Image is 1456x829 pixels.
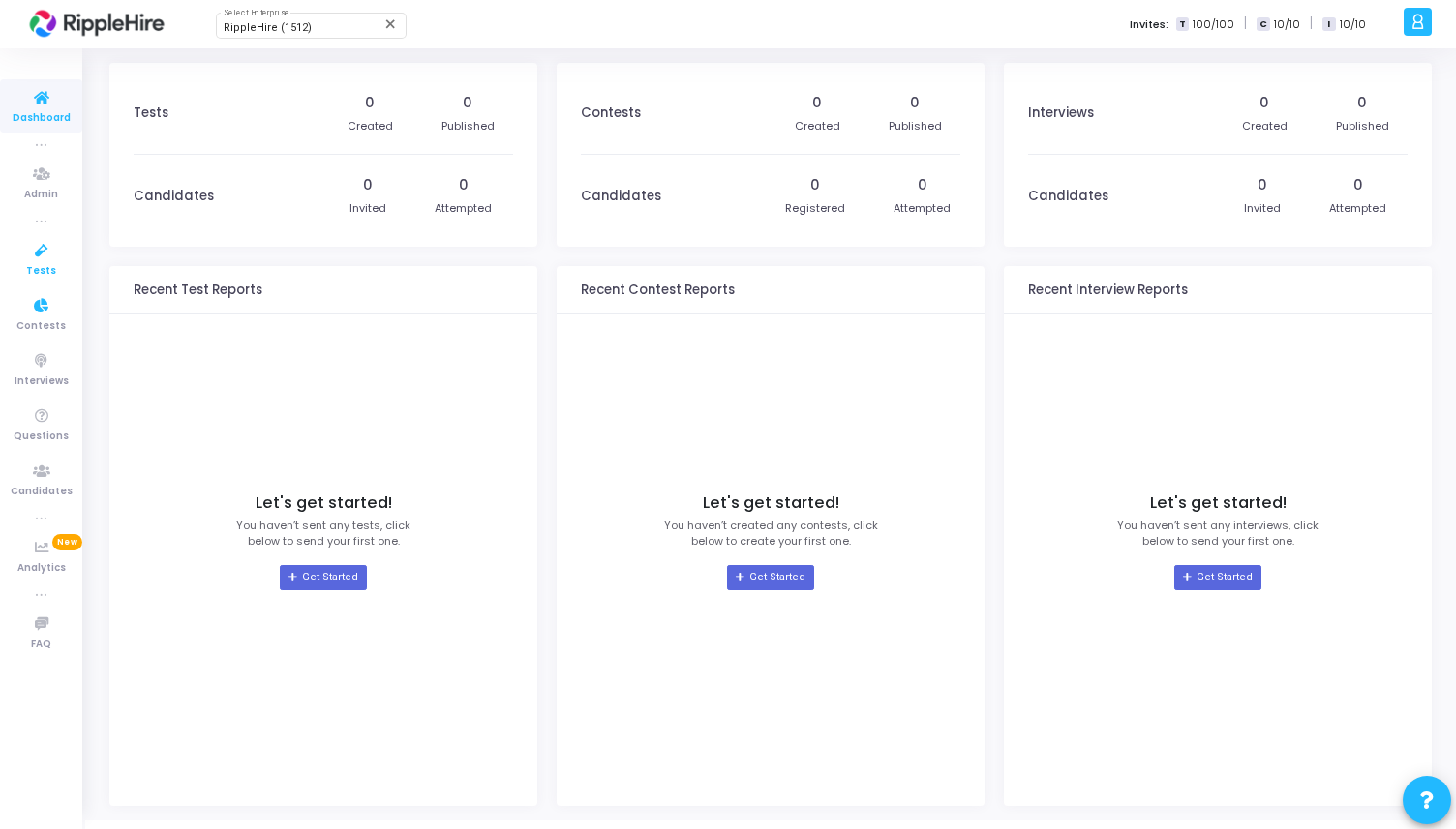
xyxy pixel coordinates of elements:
span: Analytics [17,560,66,577]
h3: Candidates [581,189,661,204]
div: 0 [1353,175,1363,195]
div: 0 [1258,175,1267,195]
h3: Candidates [1028,189,1108,204]
div: 0 [365,93,375,113]
div: 0 [463,93,472,113]
label: Invites: [1130,16,1168,33]
span: 10/10 [1340,16,1366,33]
div: Created [1242,118,1288,134]
img: logo [24,5,169,44]
div: 0 [918,175,927,195]
span: Admin [24,187,58,203]
h3: Tests [134,105,168,121]
span: FAQ [31,637,51,653]
div: Attempted [1329,200,1386,217]
h3: Recent Interview Reports [1028,282,1188,298]
div: Attempted [435,200,492,217]
div: 0 [459,175,469,195]
h4: Let's get started! [256,493,392,513]
a: Get Started [280,565,366,590]
span: Questions [14,429,69,445]
h3: Recent Contest Reports [581,282,735,298]
mat-icon: Clear [383,16,399,32]
span: 10/10 [1274,16,1300,33]
h4: Let's get started! [703,493,839,513]
p: You haven’t sent any interviews, click below to send your first one. [1117,518,1319,549]
span: New [52,534,82,550]
div: 0 [363,175,373,195]
h3: Candidates [134,189,214,204]
div: Invited [349,200,386,217]
p: You haven’t sent any tests, click below to send your first one. [236,518,410,549]
div: Published [441,118,495,134]
span: Dashboard [13,110,71,127]
span: Interviews [15,373,69,390]
div: 0 [1357,93,1367,113]
h3: Interviews [1028,105,1094,121]
p: You haven’t created any contests, click below to create your first one. [664,518,878,549]
div: Invited [1244,200,1281,217]
h3: Recent Test Reports [134,282,262,298]
a: Get Started [1174,565,1260,590]
span: Candidates [11,484,73,500]
a: Get Started [727,565,813,590]
span: RippleHire (1512) [224,21,312,34]
span: Contests [16,318,66,335]
div: 0 [1259,93,1269,113]
div: Registered [785,200,845,217]
div: Published [1336,118,1389,134]
div: 0 [812,93,822,113]
div: Created [348,118,393,134]
span: | [1310,14,1313,34]
div: Created [795,118,840,134]
h3: Contests [581,105,641,121]
span: | [1244,14,1247,34]
h4: Let's get started! [1150,493,1287,513]
span: 100/100 [1193,16,1234,33]
span: C [1257,17,1269,32]
div: Attempted [894,200,951,217]
div: Published [889,118,942,134]
span: Tests [26,263,56,280]
span: T [1176,17,1189,32]
div: 0 [810,175,820,195]
span: I [1322,17,1335,32]
div: 0 [910,93,920,113]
